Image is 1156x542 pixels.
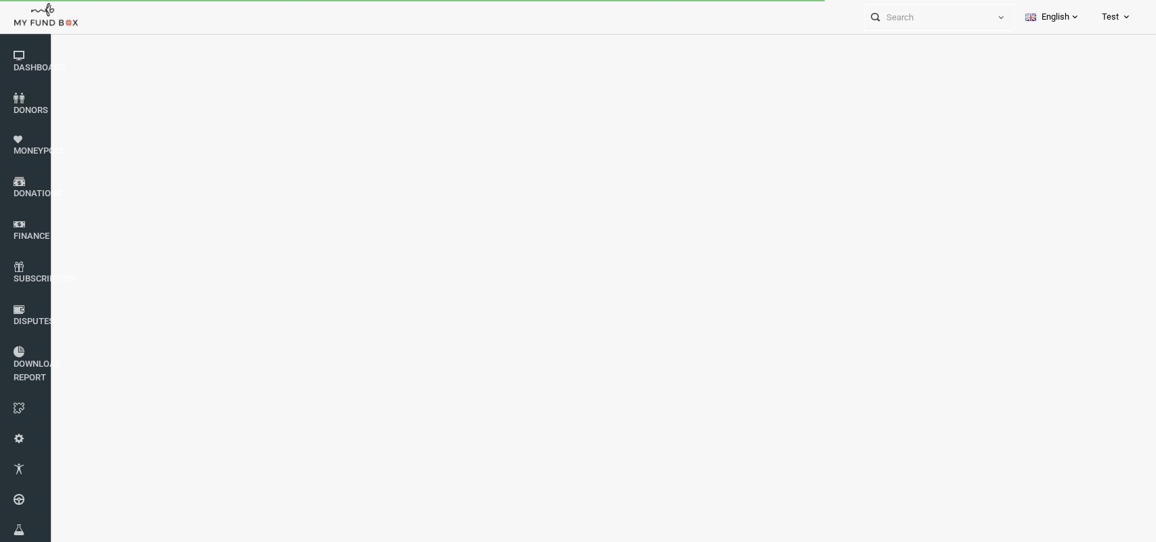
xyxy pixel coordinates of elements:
[14,105,48,115] span: Donors
[14,62,65,72] span: Dashboard
[14,188,62,198] span: Donations
[14,231,49,241] span: Finance
[14,145,66,156] span: Moneypool
[14,273,75,284] span: Subscription
[865,5,989,30] input: Search
[14,2,79,29] img: whiteMFB.png
[14,316,54,326] span: Disputes
[14,359,61,382] span: Download Report
[1102,5,1119,29] span: Test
